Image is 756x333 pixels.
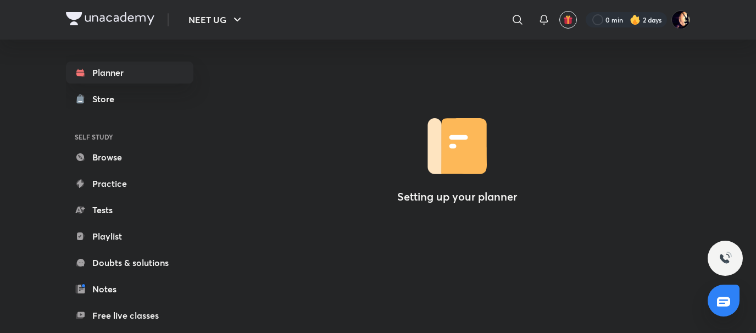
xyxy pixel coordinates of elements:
img: streak [630,14,641,25]
a: Browse [66,146,193,168]
a: Planner [66,62,193,84]
img: ttu [719,252,732,265]
a: Company Logo [66,12,154,28]
img: Company Logo [66,12,154,25]
a: Notes [66,278,193,300]
a: Playlist [66,225,193,247]
button: avatar [559,11,577,29]
button: NEET UG [182,9,251,31]
a: Free live classes [66,304,193,326]
div: Store [92,92,121,106]
img: avatar [563,15,573,25]
a: Doubts & solutions [66,252,193,274]
h4: Setting up your planner [397,190,517,203]
a: Practice [66,173,193,195]
h6: SELF STUDY [66,127,193,146]
a: Tests [66,199,193,221]
img: Mayank Singh [671,10,690,29]
a: Store [66,88,193,110]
